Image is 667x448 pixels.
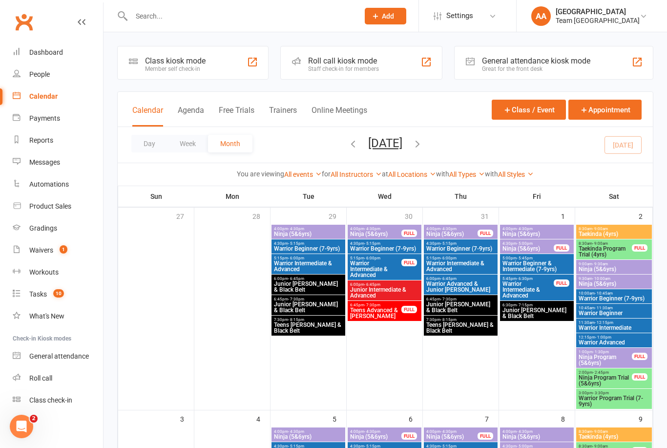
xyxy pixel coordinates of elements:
button: [DATE] [368,136,402,150]
span: Ninja (5&6yrs) [502,231,572,237]
span: - 4:30pm [517,227,533,231]
div: FULL [401,432,417,440]
span: - 6:45pm [364,282,380,287]
div: General attendance kiosk mode [482,56,590,65]
div: FULL [554,279,569,287]
a: General attendance kiosk mode [13,345,103,367]
span: 8:30am [578,429,650,434]
a: All events [284,171,322,178]
span: - 6:45pm [440,277,457,281]
div: FULL [632,353,647,360]
span: Warrior Intermediate & Advanced [426,260,496,272]
span: - 4:30pm [364,227,380,231]
div: Messages [29,158,60,166]
span: Warrior Intermediate [578,325,650,331]
span: Ninja (5&6yrs) [578,266,650,272]
span: - 12:15pm [595,320,613,325]
span: 6:30pm [502,303,572,307]
span: Teens [PERSON_NAME] & Black Belt [426,322,496,334]
span: 4:30pm [502,241,554,246]
span: 6:00pm [426,277,496,281]
span: 8:30am [578,227,650,231]
span: Junior [PERSON_NAME] & Black Belt [502,307,572,319]
div: 27 [176,208,194,224]
div: Gradings [29,224,57,232]
span: 1 [60,245,67,254]
th: Sun [118,186,194,207]
span: 5:15pm [350,256,402,260]
a: Product Sales [13,195,103,217]
div: Workouts [29,268,59,276]
button: Appointment [568,100,642,120]
iframe: Intercom live chat [10,415,33,438]
span: 4:00pm [350,429,402,434]
div: Roll call kiosk mode [308,56,379,65]
div: Waivers [29,246,53,254]
div: General attendance [29,352,89,360]
div: AA [531,6,551,26]
span: Ninja Program (5&6yrs) [578,354,632,366]
span: Warrior Advanced [578,340,650,345]
span: Junior [PERSON_NAME] & Black Belt [426,301,496,313]
span: 8:30am [578,241,632,246]
span: 4:00pm [502,227,572,231]
span: 4:00pm [273,429,343,434]
strong: at [382,170,388,178]
span: Ninja (5&6yrs) [273,434,343,440]
span: - 6:45pm [288,277,304,281]
span: 6:00pm [350,282,419,287]
span: 9:30am [578,277,650,281]
span: 6:45pm [426,297,496,301]
span: - 5:15pm [364,241,380,246]
span: 11:30am [578,320,650,325]
span: 4:00pm [426,227,478,231]
span: Warrior Intermediate & Advanced [350,260,402,278]
span: Warrior Beginner [578,310,650,316]
span: 7:30pm [273,318,343,322]
span: 5:45pm [502,277,554,281]
a: Clubworx [12,10,36,34]
span: - 8:15pm [288,318,304,322]
span: 7:30pm [426,318,496,322]
div: FULL [401,306,417,313]
span: - 8:15pm [440,318,457,322]
span: - 2:45pm [593,370,609,375]
div: Roll call [29,374,52,382]
span: 4:30pm [426,241,496,246]
span: 12:15pm [578,335,650,340]
span: 4:00pm [350,227,402,231]
strong: You are viewing [237,170,284,178]
span: Warrior Beginner (7-9yrs) [578,296,650,301]
input: Search... [128,9,352,23]
div: 29 [329,208,346,224]
span: 4:00pm [502,429,572,434]
button: Day [131,135,167,152]
span: - 3:30pm [593,391,609,395]
span: - 4:30pm [288,429,304,434]
span: Warrior Beginner (7-9yrs) [350,246,419,252]
div: Dashboard [29,48,63,56]
a: What's New [13,305,103,327]
span: Ninja (5&6yrs) [426,434,478,440]
a: All Styles [498,171,534,178]
a: Reports [13,129,103,151]
th: Mon [194,186,271,207]
th: Fri [499,186,575,207]
div: 7 [485,410,499,427]
span: 2 [30,415,38,423]
span: 5:15pm [273,256,343,260]
span: 3:00pm [578,391,650,395]
div: Staff check-in for members [308,65,379,72]
span: - 5:45pm [517,256,533,260]
span: Ninja (5&6yrs) [502,434,572,440]
th: Thu [423,186,499,207]
div: 6 [409,410,422,427]
span: - 6:00pm [364,256,380,260]
span: 6:45pm [273,297,343,301]
span: 5:00pm [502,256,572,260]
div: 2 [639,208,652,224]
span: - 10:45am [595,291,613,296]
span: Warrior Intermediate & Advanced [273,260,343,272]
span: 4:30pm [273,241,343,246]
a: Dashboard [13,42,103,64]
